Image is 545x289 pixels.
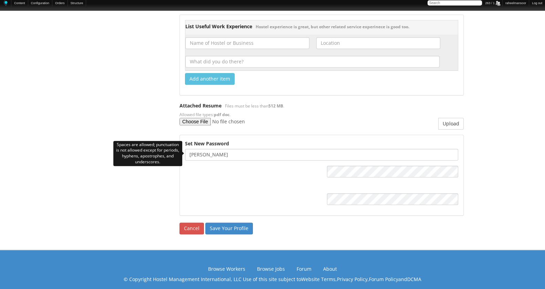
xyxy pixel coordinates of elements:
a: Browse Workers [203,262,250,276]
a: Cancel [179,223,204,234]
label: Set New Password [185,140,229,147]
input: Save Your Profile [205,223,253,234]
a: Privacy Policy [337,276,368,282]
p: Hostel experience is great, but other related service experinece is good too. [252,24,409,30]
a: Browse Jobs [252,262,290,276]
a: Website Terms [301,276,336,282]
button: Add another item [185,73,235,85]
p: Files must be less than . Allowed file types: . [179,103,284,117]
p: © Copyright Hostel Management International, LLC Use of this site subject to , , and [76,276,469,283]
label: Attached Resume [179,102,222,109]
a: Forum Policy [369,276,398,282]
input: Search [428,0,482,6]
a: DCMA [407,276,421,282]
strong: 512 MB [268,103,283,109]
a: About [318,262,342,276]
a: Forum [291,262,317,276]
label: List Useful Work Experience [185,23,252,30]
button: Upload [438,118,464,130]
strong: pdf doc [214,112,229,117]
div: Spaces are allowed; punctuation is not allowed except for periods, hyphens, apostrophes, and unde... [113,141,182,166]
input: Location [316,37,440,49]
input: Name of Hostel or Business [185,37,309,49]
input: Username * [185,149,458,161]
input: What did you do there? [185,56,440,68]
img: Home [3,0,8,6]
